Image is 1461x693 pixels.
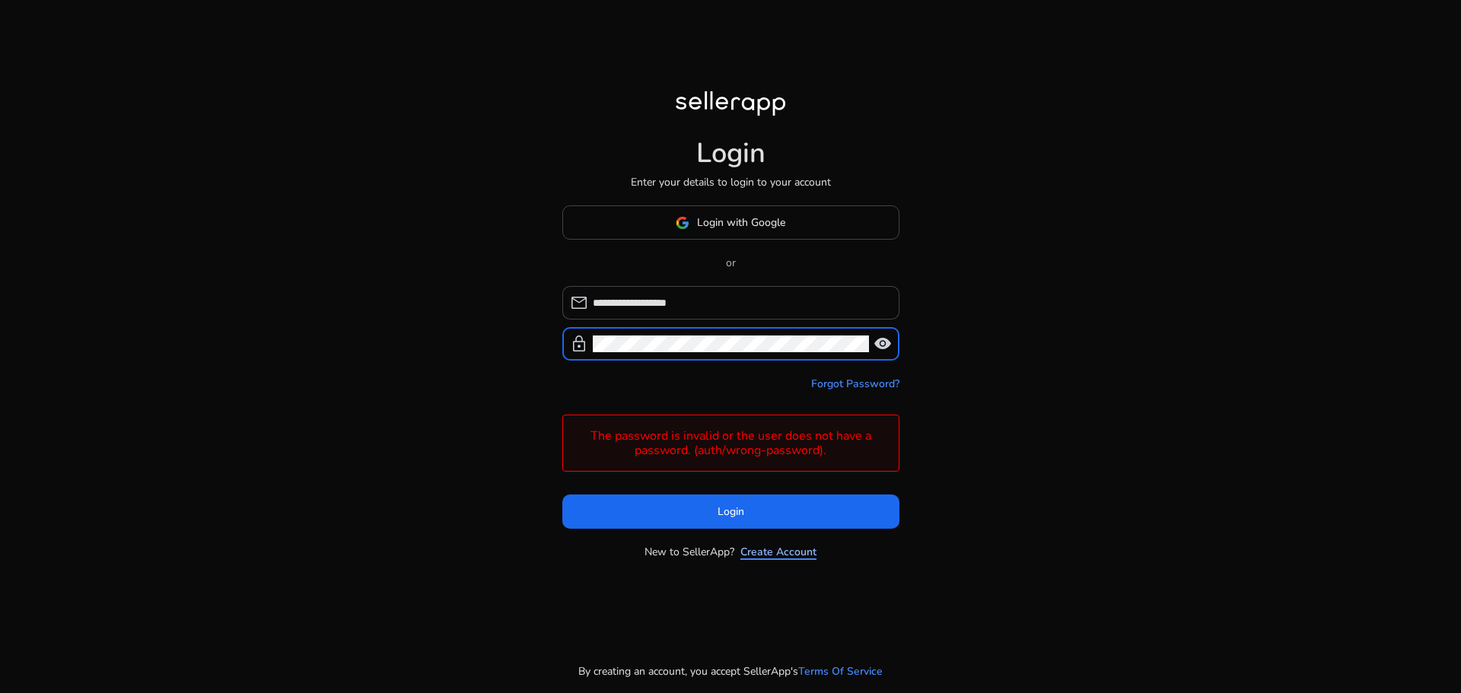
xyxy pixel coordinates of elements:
[570,335,588,353] span: lock
[697,215,785,230] span: Login with Google
[718,504,744,520] span: Login
[571,429,891,458] h4: The password is invalid or the user does not have a password. (auth/wrong-password).
[570,294,588,312] span: mail
[562,494,899,529] button: Login
[676,216,689,230] img: google-logo.svg
[562,205,899,240] button: Login with Google
[645,544,734,560] p: New to SellerApp?
[562,255,899,271] p: or
[631,174,831,190] p: Enter your details to login to your account
[874,335,892,353] span: visibility
[798,663,883,679] a: Terms Of Service
[811,376,899,392] a: Forgot Password?
[740,544,816,560] a: Create Account
[696,137,766,170] h1: Login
